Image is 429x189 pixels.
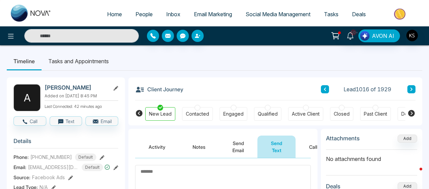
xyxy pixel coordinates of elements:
[30,153,72,161] span: [PHONE_NUMBER]
[219,136,257,158] button: Send Email
[364,111,387,117] div: Past Client
[352,11,366,18] span: Deals
[342,29,358,41] a: 10+
[187,8,239,21] a: Email Marketing
[179,136,219,158] button: Notes
[257,136,296,158] button: Send Text
[292,111,320,117] div: Active Client
[258,111,278,117] div: Qualified
[398,135,417,141] span: Add
[135,84,183,94] h3: Client Journey
[135,11,153,18] span: People
[398,135,417,143] button: Add
[194,11,232,18] span: Email Marketing
[14,84,41,111] div: A
[372,32,394,40] span: AVON AI
[14,116,46,126] button: Call
[296,136,331,158] button: Call
[85,116,118,126] button: Email
[246,11,310,18] span: Social Media Management
[345,8,373,21] a: Deals
[223,111,244,117] div: Engaged
[326,150,417,163] p: No attachments found
[14,174,30,181] span: Source:
[326,135,360,142] h3: Attachments
[14,164,26,171] span: Email:
[360,31,370,41] img: Lead Flow
[239,8,317,21] a: Social Media Management
[45,102,118,110] p: Last Connected: 42 minutes ago
[159,8,187,21] a: Inbox
[14,138,118,148] h3: Details
[75,153,96,161] span: Default
[344,85,391,93] span: Lead 1016 of 1929
[82,164,103,171] span: Default
[406,30,418,41] img: User Avatar
[149,111,172,117] div: New Lead
[107,11,122,18] span: Home
[7,52,42,70] li: Timeline
[45,84,107,91] h2: [PERSON_NAME]
[42,52,116,70] li: Tasks and Appointments
[135,136,179,158] button: Activity
[166,11,180,18] span: Inbox
[45,93,118,99] p: Added on [DATE] 8:45 PM
[32,174,65,181] span: Facebook Ads
[129,8,159,21] a: People
[324,11,338,18] span: Tasks
[11,5,51,22] img: Nova CRM Logo
[376,6,425,22] img: Market-place.gif
[14,153,29,161] span: Phone:
[406,166,422,182] iframe: Intercom live chat
[350,29,356,36] span: 10+
[28,164,79,171] span: [EMAIL_ADDRESS][DOMAIN_NAME]
[358,29,400,42] button: AVON AI
[334,111,350,117] div: Closed
[317,8,345,21] a: Tasks
[100,8,129,21] a: Home
[186,111,209,117] div: Contacted
[50,116,82,126] button: Text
